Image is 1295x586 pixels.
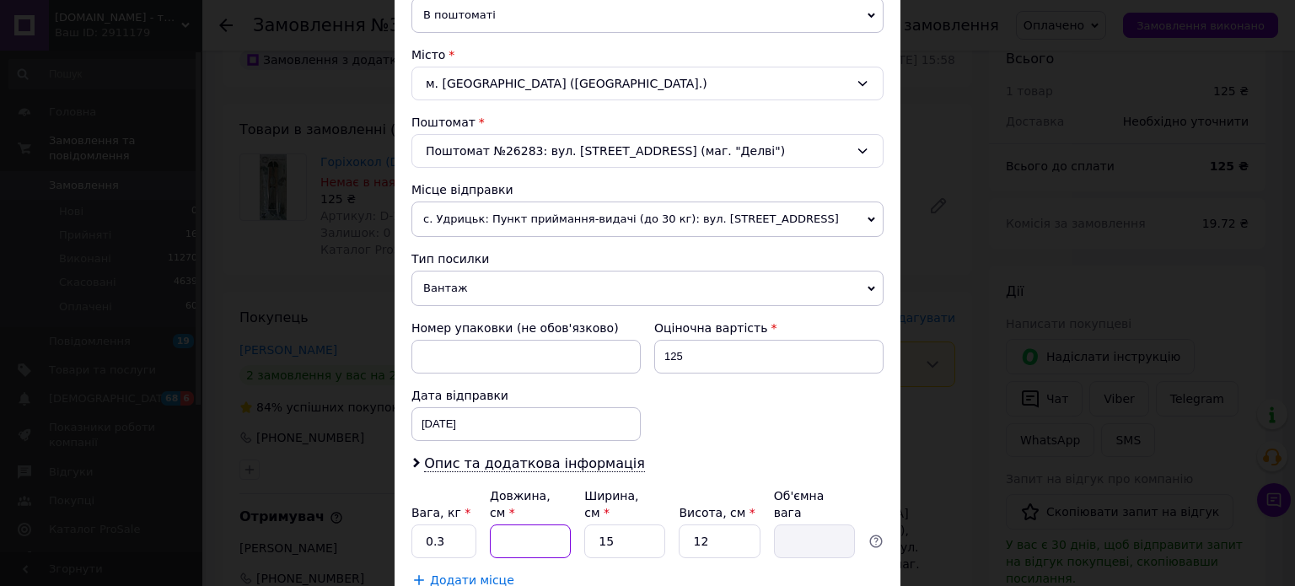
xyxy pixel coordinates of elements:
span: Вантаж [411,271,884,306]
div: м. [GEOGRAPHIC_DATA] ([GEOGRAPHIC_DATA].) [411,67,884,100]
div: Місто [411,46,884,63]
span: с. Удрицьк: Пункт приймання-видачі (до 30 кг): вул. [STREET_ADDRESS] [411,202,884,237]
span: Тип посилки [411,252,489,266]
div: Поштомат [411,114,884,131]
div: Дата відправки [411,387,641,404]
label: Довжина, см [490,489,551,519]
div: Об'ємна вага [774,487,855,521]
label: Вага, кг [411,506,470,519]
div: Оціночна вартість [654,320,884,336]
div: Номер упаковки (не обов'язково) [411,320,641,336]
label: Висота, см [679,506,755,519]
div: Поштомат №26283: вул. [STREET_ADDRESS] (маг. "Делві") [411,134,884,168]
span: Опис та додаткова інформація [424,455,645,472]
label: Ширина, см [584,489,638,519]
span: Місце відправки [411,183,513,196]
